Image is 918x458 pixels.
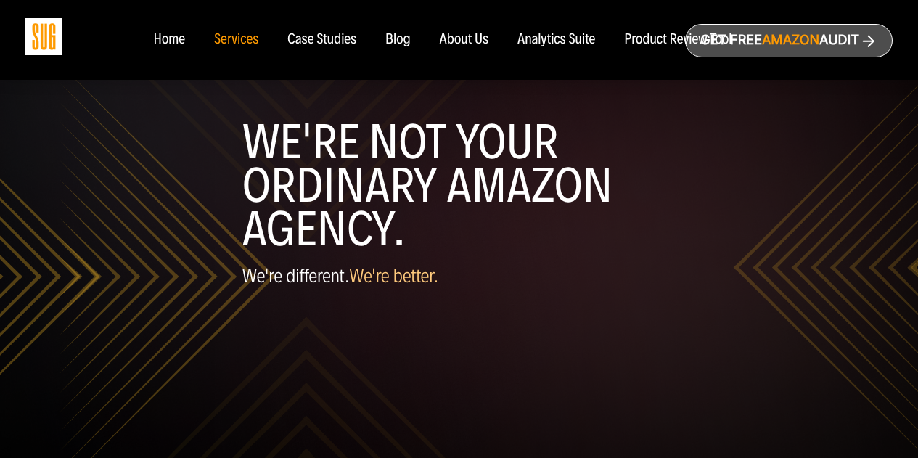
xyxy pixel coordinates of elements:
[517,32,595,48] a: Analytics Suite
[287,32,356,48] a: Case Studies
[385,32,411,48] a: Blog
[685,24,893,57] a: Get freeAmazonAudit
[762,33,819,48] span: Amazon
[25,18,62,55] img: Sug
[153,32,184,48] a: Home
[242,120,676,251] h1: WE'RE NOT YOUR ORDINARY AMAZON AGENCY.
[214,32,258,48] a: Services
[242,266,676,287] p: We're different.
[440,32,489,48] a: About Us
[624,32,731,48] a: Product Review Tool
[349,264,438,287] span: We're better.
